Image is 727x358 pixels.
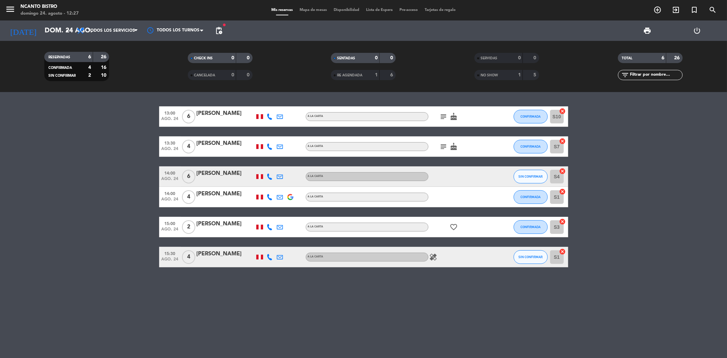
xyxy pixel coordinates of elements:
[514,110,548,123] button: CONFIRMADA
[197,190,255,198] div: [PERSON_NAME]
[5,4,15,17] button: menu
[194,74,215,77] span: CANCELADA
[514,190,548,204] button: CONFIRMADA
[222,23,226,27] span: fiber_manual_record
[514,170,548,183] button: SIN CONFIRMAR
[421,8,459,12] span: Tarjetas de regalo
[194,57,213,60] span: CHECK INS
[559,218,566,225] i: cancel
[672,6,680,14] i: exit_to_app
[247,56,251,60] strong: 0
[518,56,521,60] strong: 0
[231,56,234,60] strong: 0
[559,168,566,175] i: cancel
[481,74,498,77] span: NO SHOW
[182,140,195,153] span: 4
[182,190,195,204] span: 4
[308,115,323,118] span: A la carta
[162,117,179,124] span: ago. 24
[514,220,548,234] button: CONFIRMADA
[5,23,41,38] i: [DATE]
[197,250,255,258] div: [PERSON_NAME]
[308,225,323,228] span: A la carta
[215,27,223,35] span: pending_actions
[182,250,195,264] span: 4
[559,248,566,255] i: cancel
[390,56,394,60] strong: 0
[396,8,421,12] span: Pre-acceso
[182,110,195,123] span: 6
[630,71,682,79] input: Filtrar por nombre...
[20,3,79,10] div: Ncanto Bistro
[247,73,251,77] strong: 0
[518,73,521,77] strong: 1
[287,194,293,200] img: google-logo.png
[197,169,255,178] div: [PERSON_NAME]
[197,139,255,148] div: [PERSON_NAME]
[88,28,135,33] span: Todos los servicios
[375,73,378,77] strong: 1
[534,56,538,60] strong: 0
[182,170,195,183] span: 6
[390,73,394,77] strong: 6
[162,249,179,257] span: 15:30
[308,145,323,148] span: A la carta
[622,57,633,60] span: TOTAL
[559,108,566,115] i: cancel
[296,8,330,12] span: Mapa de mesas
[375,56,378,60] strong: 0
[88,73,91,78] strong: 2
[520,225,541,229] span: CONFIRMADA
[337,57,355,60] span: SENTADAS
[162,109,179,117] span: 13:00
[450,113,458,121] i: cake
[559,138,566,145] i: cancel
[63,27,72,35] i: arrow_drop_down
[440,113,448,121] i: subject
[709,6,717,14] i: search
[518,175,543,178] span: SIN CONFIRMAR
[653,6,662,14] i: add_circle_outline
[162,177,179,184] span: ago. 24
[363,8,396,12] span: Lista de Espera
[162,197,179,205] span: ago. 24
[88,65,91,70] strong: 4
[559,188,566,195] i: cancel
[520,145,541,148] span: CONFIRMADA
[308,175,323,178] span: A la carta
[534,73,538,77] strong: 5
[231,73,234,77] strong: 0
[48,74,76,77] span: SIN CONFIRMAR
[162,227,179,235] span: ago. 24
[162,257,179,265] span: ago. 24
[48,66,72,70] span: CONFIRMADA
[514,250,548,264] button: SIN CONFIRMAR
[162,169,179,177] span: 14:00
[693,27,701,35] i: power_settings_new
[330,8,363,12] span: Disponibilidad
[643,27,652,35] span: print
[101,73,108,78] strong: 10
[48,56,70,59] span: RESERVADAS
[182,220,195,234] span: 2
[197,109,255,118] div: [PERSON_NAME]
[690,6,698,14] i: turned_in_not
[337,74,362,77] span: RE AGENDADA
[520,195,541,199] span: CONFIRMADA
[308,195,323,198] span: A la carta
[101,65,108,70] strong: 16
[429,253,438,261] i: healing
[197,220,255,228] div: [PERSON_NAME]
[5,4,15,14] i: menu
[308,255,323,258] span: A la carta
[662,56,664,60] strong: 6
[621,71,630,79] i: filter_list
[162,219,179,227] span: 15:00
[88,55,91,59] strong: 6
[162,189,179,197] span: 14:00
[514,140,548,153] button: CONFIRMADA
[450,223,458,231] i: favorite_border
[162,147,179,154] span: ago. 24
[20,10,79,17] div: domingo 24. agosto - 12:27
[672,20,722,41] div: LOG OUT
